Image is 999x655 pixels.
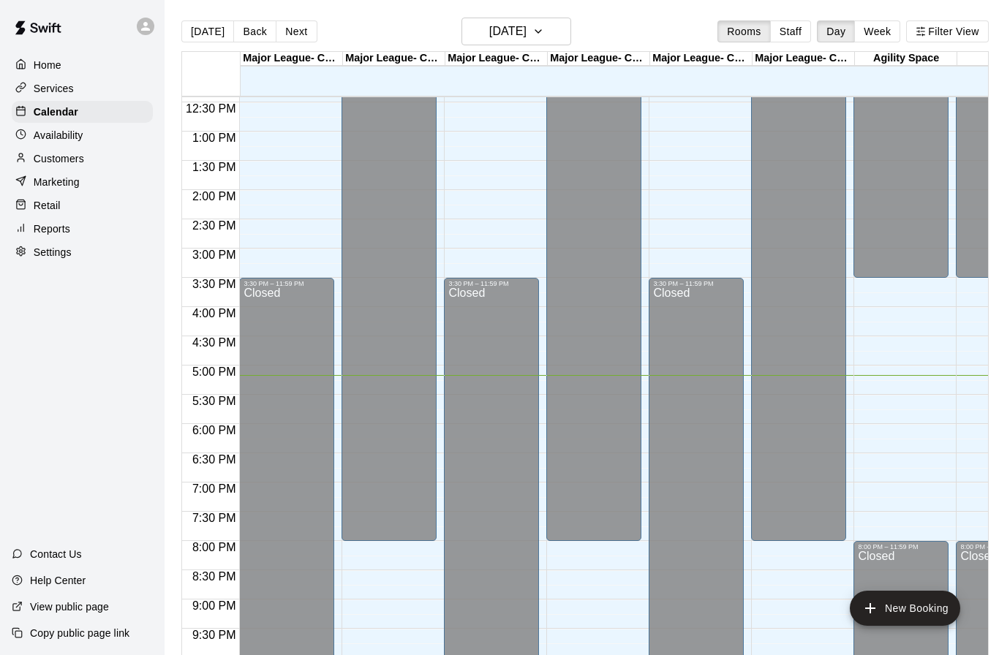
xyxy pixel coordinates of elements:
[30,573,86,588] p: Help Center
[858,543,944,550] div: 8:00 PM – 11:59 PM
[189,541,240,553] span: 8:00 PM
[548,52,650,66] div: Major League- Cage 6 FungoMan
[34,105,78,119] p: Calendar
[189,482,240,495] span: 7:00 PM
[189,395,240,407] span: 5:30 PM
[12,148,153,170] a: Customers
[12,171,153,193] a: Marketing
[233,20,276,42] button: Back
[34,222,70,236] p: Reports
[854,20,900,42] button: Week
[12,241,153,263] a: Settings
[12,54,153,76] a: Home
[244,280,330,287] div: 3:30 PM – 11:59 PM
[189,570,240,583] span: 8:30 PM
[448,280,535,287] div: 3:30 PM – 11:59 PM
[850,591,960,626] button: add
[717,20,770,42] button: Rooms
[489,21,527,42] h6: [DATE]
[445,52,548,66] div: Major League- Cage 6 FungoMan
[276,20,317,42] button: Next
[189,512,240,524] span: 7:30 PM
[855,52,957,66] div: Agility Space
[12,218,153,240] a: Reports
[189,219,240,232] span: 2:30 PM
[817,20,855,42] button: Day
[189,307,240,319] span: 4:00 PM
[34,245,72,260] p: Settings
[189,249,240,261] span: 3:00 PM
[189,336,240,349] span: 4:30 PM
[34,198,61,213] p: Retail
[906,20,988,42] button: Filter View
[189,424,240,436] span: 6:00 PM
[181,20,234,42] button: [DATE]
[34,175,80,189] p: Marketing
[12,101,153,123] a: Calendar
[30,626,129,640] p: Copy public page link
[189,161,240,173] span: 1:30 PM
[34,151,84,166] p: Customers
[12,77,153,99] a: Services
[770,20,812,42] button: Staff
[12,194,153,216] a: Retail
[753,52,855,66] div: Major League- Cage 7 FungoMan
[182,102,239,115] span: 12:30 PM
[189,453,240,466] span: 6:30 PM
[241,52,343,66] div: Major League- Cage 5 FungoMan
[189,278,240,290] span: 3:30 PM
[343,52,445,66] div: Major League- Cage 5 FungoMan
[461,18,571,45] button: [DATE]
[189,599,240,612] span: 9:00 PM
[189,190,240,202] span: 2:00 PM
[650,52,753,66] div: Major League- Cage 7 FungoMan
[653,280,739,287] div: 3:30 PM – 11:59 PM
[34,128,83,143] p: Availability
[189,366,240,378] span: 5:00 PM
[189,132,240,144] span: 1:00 PM
[30,547,82,561] p: Contact Us
[30,599,109,614] p: View public page
[12,124,153,146] a: Availability
[34,81,74,96] p: Services
[34,58,61,72] p: Home
[189,629,240,641] span: 9:30 PM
